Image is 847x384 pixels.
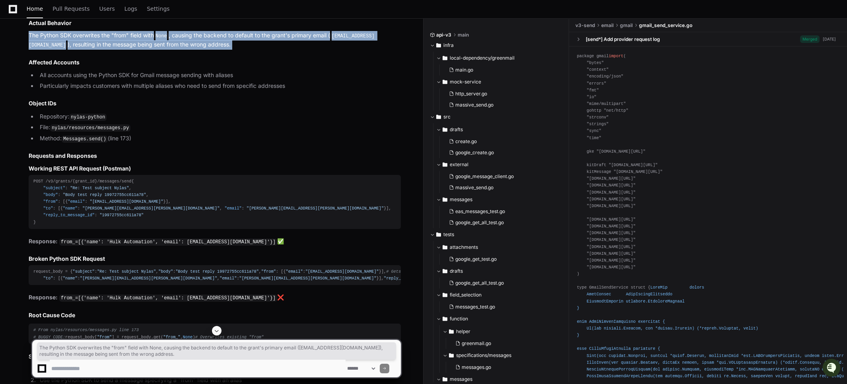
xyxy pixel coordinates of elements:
span: src [443,114,451,120]
span: v3-send [575,22,595,29]
span: , [168,199,171,204]
svg: Directory [443,195,447,204]
span: "[PERSON_NAME][EMAIL_ADDRESS][PERSON_NAME][DOMAIN_NAME]" [82,206,220,211]
span: "[EMAIL_ADDRESS][DOMAIN_NAME]" [90,199,163,204]
span: local-dependency/greenmail [450,55,515,61]
span: "email" [225,206,242,211]
span: { [131,179,134,184]
strong: Response: [29,238,58,244]
button: create.go [446,136,558,147]
span: Home [27,6,43,11]
button: messages [436,193,563,206]
span: eas_messages_test.go [455,208,505,215]
h3: Actual Behavior [29,19,401,27]
div: [DATE] [823,36,836,42]
button: google_create.go [446,147,558,158]
span: "from" [261,269,276,274]
span: gmail_send_service.go [639,22,692,29]
span: { [65,199,68,204]
button: tests [430,228,563,241]
span: "reply_to_message_id" [43,213,95,217]
span: "email" [220,276,237,281]
span: "to" [43,276,53,281]
span: Merged [800,35,820,43]
li: Repository: [37,112,401,122]
span: : [53,206,55,211]
button: mock-service [436,76,563,88]
div: Welcome [8,32,145,45]
button: google_get_all_test.go [446,277,558,289]
div: [send*] Add provider request log [586,36,660,43]
code: None [154,33,169,40]
span: "Body test reply 19972755cc611a78" [175,269,258,274]
span: "Re: Test subject Nylas" [97,269,156,274]
div: Start new chat [27,59,130,67]
span: "[EMAIL_ADDRESS][DOMAIN_NAME]" [305,269,379,274]
span: "19972755cc611a78" [99,213,144,217]
button: function [436,312,563,325]
h2: Affected Accounts [29,58,401,66]
span: } [163,199,166,204]
span: google_create.go [455,149,494,156]
span: email [601,22,614,29]
div: request_body = { : , : , : [{ : }], : [{ : , : }], : } [33,268,396,282]
button: http_server.go [446,88,558,99]
li: All accounts using the Python SDK for Gmail message sending with aliases [37,71,401,80]
code: from_=[{'name': 'Hulk Automation', 'email': [EMAIL_ADDRESS][DOMAIN_NAME]'}] [59,295,277,302]
span: "subject" [43,186,65,190]
span: "email" [68,199,85,204]
span: drafts [450,268,463,274]
span: tests [443,231,454,238]
span: "Re: Test subject Nylas" [70,186,129,190]
span: , [220,206,222,211]
span: , [146,192,148,197]
span: mock-service [450,79,481,85]
span: : [58,192,60,197]
span: "to" [43,206,53,211]
span: "from" [43,199,58,204]
span: function [450,316,468,322]
span: messages_test.go [455,304,495,310]
span: "body" [43,192,58,197]
strong: Response: [29,294,58,301]
span: google_get_all_test.go [455,280,504,286]
span: : [242,206,244,211]
span: massive_send.go [455,102,493,108]
span: massive_send.go [455,184,493,191]
span: Users [99,6,115,11]
span: field_selection [450,292,482,298]
svg: Directory [443,290,447,300]
span: "name" [63,206,78,211]
span: } [384,206,386,211]
button: attachments [436,241,563,254]
button: main.go [446,64,558,76]
span: : [85,199,87,204]
button: google_get_all_test.go [446,217,558,228]
button: massive_send.go [446,99,558,111]
svg: Directory [443,77,447,87]
span: "Body test reply 19972755cc611a78" [63,192,146,197]
p: ✅ [29,237,401,246]
span: google_message_client.go [455,173,514,180]
code: nylas/resources/messages.py [50,124,130,132]
span: ] [166,199,168,204]
span: : [78,206,80,211]
code: Messages.send() [62,136,108,143]
h2: Requests and Responses [29,152,401,160]
span: [ [58,206,60,211]
button: external [436,158,563,171]
span: Pylon [79,83,96,89]
span: api-v3 [436,32,451,38]
svg: Directory [443,53,447,63]
li: Method: (line 173) [37,134,401,144]
div: We're available if you need us! [27,67,101,74]
span: Logs [124,6,137,11]
button: drafts [436,265,563,277]
span: : [65,186,68,190]
button: helper [443,325,563,338]
span: Pull Requests [52,6,89,11]
span: "[PERSON_NAME][EMAIL_ADDRESS][PERSON_NAME][DOMAIN_NAME]" [239,276,377,281]
button: massive_send.go [446,182,558,193]
span: "body" [158,269,173,274]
